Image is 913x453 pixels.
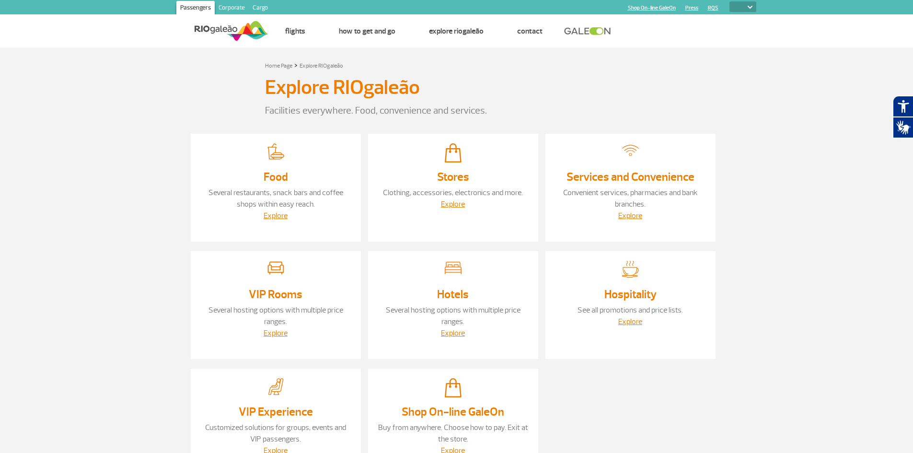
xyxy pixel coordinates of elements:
a: Flights [285,26,305,36]
a: Press [685,5,698,11]
button: Abrir tradutor de língua de sinais. [893,117,913,138]
a: Shop On-line GaleOn [402,405,504,419]
a: Home Page [265,62,292,70]
a: Several hosting options with multiple price ranges. [208,305,343,326]
a: Corporate [215,1,249,16]
a: Explore [618,317,642,326]
a: Cargo [249,1,272,16]
a: RQS [708,5,718,11]
a: Buy from anywhere. Choose how to pay. Exit at the store. [378,423,528,444]
a: Stores [437,170,469,184]
a: Explore [618,211,642,221]
a: Several hosting options with multiple price ranges. [386,305,520,326]
a: Clothing, accessories, electronics and more. [383,188,523,197]
a: Explore [441,328,465,338]
a: Food [264,170,288,184]
button: Abrir recursos assistivos. [893,96,913,117]
h3: Explore RIOgaleão [265,76,420,100]
a: VIP Experience [239,405,313,419]
a: Hotels [437,287,469,302]
p: Facilities everywhere. Food, convenience and services. [265,104,648,118]
a: Passengers [176,1,215,16]
a: Explore RIOgaleão [300,62,343,70]
a: > [294,59,298,70]
a: Convenient services, pharmacies and bank branches. [563,188,698,209]
a: Hospitality [604,287,657,302]
a: Customized solutions for groups, events and VIP passengers. [205,423,346,444]
a: Explore [441,199,465,209]
a: Several restaurants, snack bars and coffee shops within easy reach. [208,188,343,209]
div: Plugin de acessibilidade da Hand Talk. [893,96,913,138]
a: Explore [264,328,288,338]
a: Services and Convenience [566,170,694,184]
a: VIP Rooms [249,287,302,302]
a: See all promotions and price lists. [578,305,683,315]
a: How to get and go [339,26,395,36]
a: Explore RIOgaleão [429,26,484,36]
a: Explore [264,211,288,221]
a: Contact [517,26,543,36]
a: Shop On-line GaleOn [628,5,676,11]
